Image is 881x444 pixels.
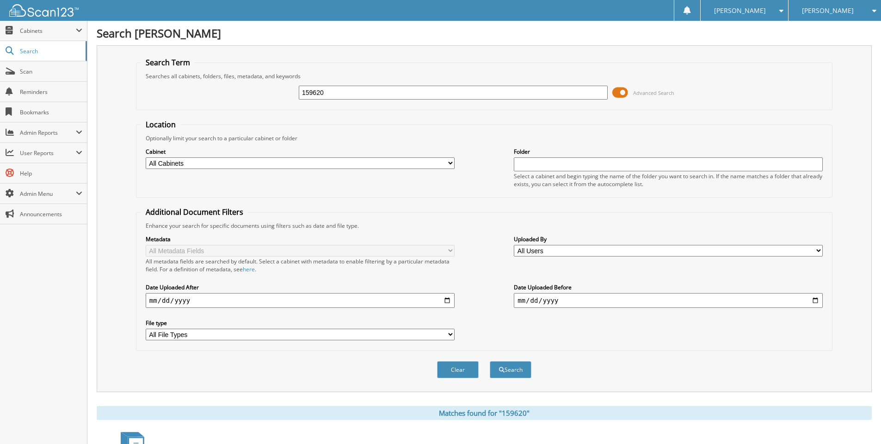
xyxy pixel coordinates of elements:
span: Help [20,169,82,177]
img: scan123-logo-white.svg [9,4,79,17]
label: Folder [514,148,823,156]
span: Search [20,47,81,55]
span: Cabinets [20,27,76,35]
h1: Search [PERSON_NAME] [97,25,872,41]
label: Uploaded By [514,235,823,243]
label: Date Uploaded Before [514,283,823,291]
div: Enhance your search for specific documents using filters such as date and file type. [141,222,827,230]
input: end [514,293,823,308]
span: Admin Menu [20,190,76,198]
span: Admin Reports [20,129,76,137]
span: User Reports [20,149,76,157]
span: Reminders [20,88,82,96]
label: Cabinet [146,148,455,156]
div: Select a cabinet and begin typing the name of the folder you want to search in. If the name match... [514,172,823,188]
label: Metadata [146,235,455,243]
button: Search [490,361,531,378]
span: Advanced Search [633,89,674,96]
span: Scan [20,68,82,75]
legend: Location [141,119,180,130]
button: Clear [437,361,479,378]
a: here [243,265,255,273]
legend: Search Term [141,57,195,68]
div: Matches found for "159620" [97,406,872,420]
label: Date Uploaded After [146,283,455,291]
span: Bookmarks [20,108,82,116]
span: [PERSON_NAME] [802,8,854,13]
span: [PERSON_NAME] [714,8,766,13]
div: Optionally limit your search to a particular cabinet or folder [141,134,827,142]
div: All metadata fields are searched by default. Select a cabinet with metadata to enable filtering b... [146,257,455,273]
div: Searches all cabinets, folders, files, metadata, and keywords [141,72,827,80]
input: start [146,293,455,308]
label: File type [146,319,455,327]
legend: Additional Document Filters [141,207,248,217]
span: Announcements [20,210,82,218]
